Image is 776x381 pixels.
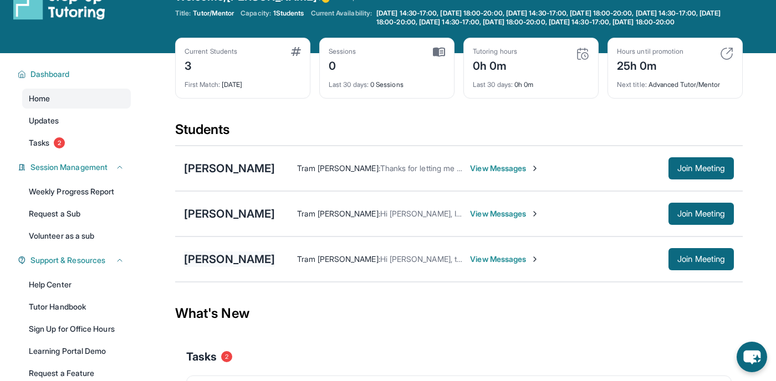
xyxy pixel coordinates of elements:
[22,133,131,153] a: Tasks2
[380,254,619,264] span: Hi [PERSON_NAME], this is the meeting link for our tutoring session:
[617,47,683,56] div: Hours until promotion
[677,165,725,172] span: Join Meeting
[22,182,131,202] a: Weekly Progress Report
[185,56,237,74] div: 3
[530,164,539,173] img: Chevron-Right
[175,121,743,145] div: Students
[576,47,589,60] img: card
[617,56,683,74] div: 25h 0m
[184,161,275,176] div: [PERSON_NAME]
[617,80,647,89] span: Next title :
[184,206,275,222] div: [PERSON_NAME]
[473,74,589,89] div: 0h 0m
[329,47,356,56] div: Sessions
[473,56,517,74] div: 0h 0m
[29,93,50,104] span: Home
[30,162,108,173] span: Session Management
[185,80,220,89] span: First Match :
[668,157,734,179] button: Join Meeting
[29,115,59,126] span: Updates
[376,9,741,27] span: [DATE] 14:30-17:00, [DATE] 18:00-20:00, [DATE] 14:30-17:00, [DATE] 18:00-20:00, [DATE] 14:30-17:0...
[329,74,445,89] div: 0 Sessions
[297,209,380,218] span: Tram [PERSON_NAME] :
[30,69,70,80] span: Dashboard
[26,162,124,173] button: Session Management
[470,254,539,265] span: View Messages
[473,47,517,56] div: Tutoring hours
[184,251,275,267] div: [PERSON_NAME]
[530,209,539,218] img: Chevron-Right
[273,9,304,18] span: 1 Students
[374,9,743,27] a: [DATE] 14:30-17:00, [DATE] 18:00-20:00, [DATE] 14:30-17:00, [DATE] 18:00-20:00, [DATE] 14:30-17:0...
[668,203,734,225] button: Join Meeting
[26,255,124,266] button: Support & Resources
[22,89,131,109] a: Home
[29,137,49,148] span: Tasks
[22,297,131,317] a: Tutor Handbook
[677,256,725,262] span: Join Meeting
[22,341,131,361] a: Learning Portal Demo
[30,255,105,266] span: Support & Resources
[22,204,131,224] a: Request a Sub
[297,254,380,264] span: Tram [PERSON_NAME] :
[291,47,301,56] img: card
[193,9,234,18] span: Tutor/Mentor
[175,289,743,338] div: What's New
[175,9,191,18] span: Title:
[22,275,131,295] a: Help Center
[221,351,232,362] span: 2
[329,80,369,89] span: Last 30 days :
[311,9,372,27] span: Current Availability:
[26,69,124,80] button: Dashboard
[470,208,539,219] span: View Messages
[329,56,356,74] div: 0
[720,47,733,60] img: card
[22,319,131,339] a: Sign Up for Office Hours
[22,226,131,246] a: Volunteer as a sub
[22,111,131,131] a: Updates
[470,163,539,174] span: View Messages
[473,80,513,89] span: Last 30 days :
[297,163,380,173] span: Tram [PERSON_NAME] :
[668,248,734,270] button: Join Meeting
[186,349,217,364] span: Tasks
[241,9,271,18] span: Capacity:
[433,47,445,57] img: card
[530,255,539,264] img: Chevron-Right
[617,74,733,89] div: Advanced Tutor/Mentor
[185,74,301,89] div: [DATE]
[737,342,767,372] button: chat-button
[54,137,65,148] span: 2
[185,47,237,56] div: Current Students
[380,163,741,173] span: Thanks for letting me know! I will take note of that. If you have questions/concerns, please let ...
[677,210,725,217] span: Join Meeting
